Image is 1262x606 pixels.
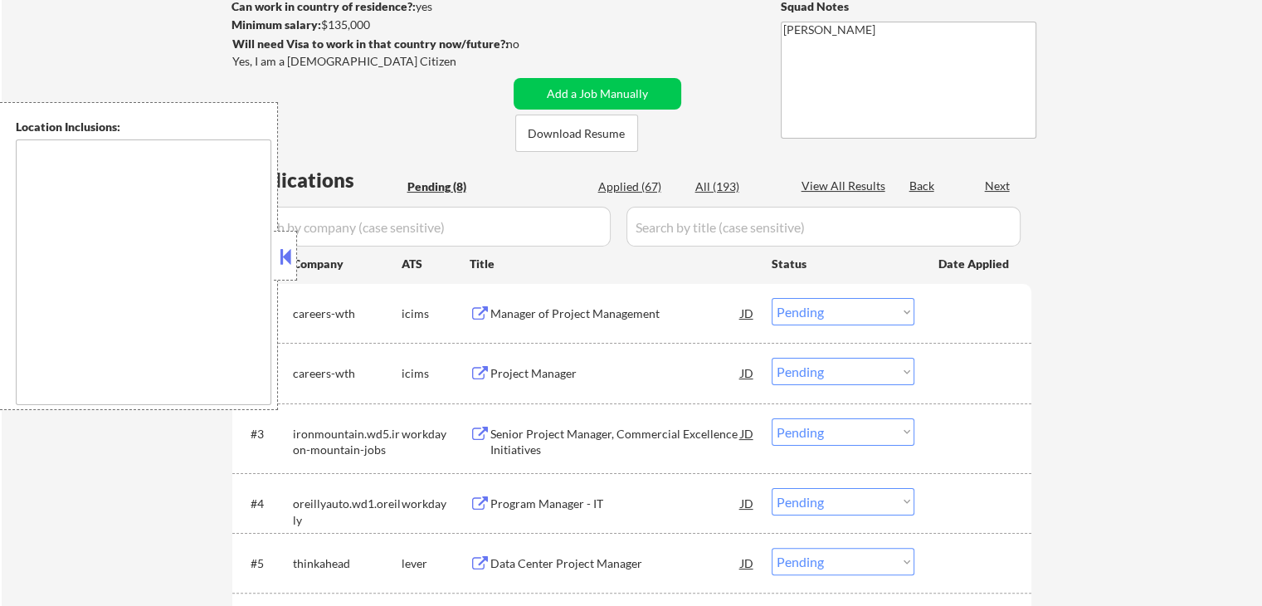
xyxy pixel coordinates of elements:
[293,555,402,572] div: thinkahead
[251,496,280,512] div: #4
[490,426,741,458] div: Senior Project Manager, Commercial Excellence Initiatives
[16,119,271,135] div: Location Inclusions:
[938,256,1011,272] div: Date Applied
[251,555,280,572] div: #5
[402,496,470,512] div: workday
[293,426,402,458] div: ironmountain.wd5.iron-mountain-jobs
[909,178,936,194] div: Back
[626,207,1021,247] input: Search by title (case sensitive)
[251,426,280,442] div: #3
[739,548,756,578] div: JD
[402,305,470,322] div: icims
[402,555,470,572] div: lever
[402,365,470,382] div: icims
[232,37,509,51] strong: Will need Visa to work in that country now/future?:
[470,256,756,272] div: Title
[293,256,402,272] div: Company
[232,53,513,70] div: Yes, I am a [DEMOGRAPHIC_DATA] Citizen
[237,170,402,190] div: Applications
[407,178,490,195] div: Pending (8)
[598,178,681,195] div: Applied (67)
[490,365,741,382] div: Project Manager
[772,248,914,278] div: Status
[237,207,611,247] input: Search by company (case sensitive)
[231,17,508,33] div: $135,000
[739,418,756,448] div: JD
[739,488,756,518] div: JD
[514,78,681,110] button: Add a Job Manually
[490,496,741,512] div: Program Manager - IT
[695,178,778,195] div: All (193)
[515,115,638,152] button: Download Resume
[802,178,890,194] div: View All Results
[231,17,321,32] strong: Minimum salary:
[739,358,756,388] div: JD
[402,426,470,442] div: workday
[293,305,402,322] div: careers-wth
[293,496,402,528] div: oreillyauto.wd1.oreilly
[985,178,1011,194] div: Next
[506,36,553,52] div: no
[490,555,741,572] div: Data Center Project Manager
[739,298,756,328] div: JD
[402,256,470,272] div: ATS
[490,305,741,322] div: Manager of Project Management
[293,365,402,382] div: careers-wth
